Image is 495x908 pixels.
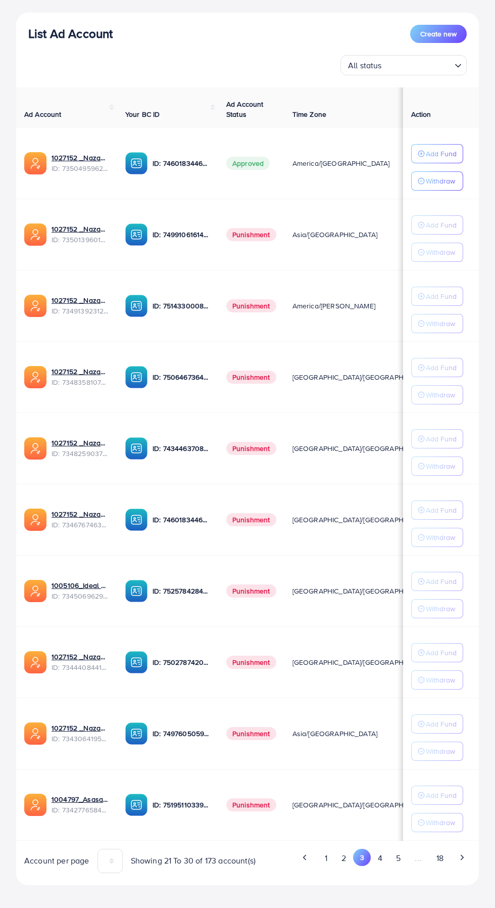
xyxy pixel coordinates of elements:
img: ic-ads-acc.e4c84228.svg [24,651,46,673]
a: 1005106_Ideal Ana_1710157334234 [52,580,109,591]
button: Withdraw [411,243,463,262]
span: Time Zone [292,109,326,119]
button: Withdraw [411,813,463,832]
a: 1027152 _Nazaagency_011 [52,153,109,163]
img: ic-ba-acc.ded83a64.svg [125,794,147,816]
button: Add Fund [411,714,463,734]
button: Withdraw [411,599,463,618]
span: ID: 7345069629691265026 [52,591,109,601]
button: Withdraw [411,314,463,333]
button: Withdraw [411,528,463,547]
p: ID: 7525784284037234696 [153,585,210,597]
p: Add Fund [426,148,457,160]
a: 1027152 _Nazaagency_oldaccount_008 [52,295,109,305]
span: Account per page [24,855,89,867]
p: Withdraw [426,531,455,543]
p: Withdraw [426,603,455,615]
span: ID: 7343064195094888449 [52,734,109,744]
p: Add Fund [426,647,457,659]
span: Action [411,109,431,119]
a: 1027152 _Nazaagency_oldaccount_52 [52,652,109,662]
input: Search for option [385,56,451,73]
span: Punishment [226,727,276,740]
ul: Pagination [256,849,471,868]
div: Search for option [340,55,467,75]
span: Punishment [226,442,276,455]
div: <span class='underline'>1027152 _Nazaagency_011</span></br>7350495962583990273 [52,153,109,173]
span: [GEOGRAPHIC_DATA]/[GEOGRAPHIC_DATA] [292,515,433,525]
div: <span class='underline'>1027152 _Nazaagency_013</span></br>7348259037412245506 [52,438,109,459]
p: Withdraw [426,460,455,472]
img: ic-ba-acc.ded83a64.svg [125,152,147,174]
img: ic-ba-acc.ded83a64.svg [125,295,147,317]
span: Punishment [226,299,276,312]
p: ID: 7434463708685844481 [153,442,210,455]
button: Go to page 18 [429,849,450,868]
button: Add Fund [411,501,463,520]
img: ic-ba-acc.ded83a64.svg [125,580,147,602]
span: All status [346,58,384,73]
img: ic-ba-acc.ded83a64.svg [125,366,147,388]
button: Add Fund [411,572,463,591]
span: Showing 21 To 30 of 173 account(s) [131,855,256,867]
p: Withdraw [426,246,455,258]
span: Asia/[GEOGRAPHIC_DATA] [292,729,378,739]
button: Withdraw [411,457,463,476]
button: Add Fund [411,144,463,163]
span: America/[PERSON_NAME] [292,301,375,311]
span: ID: 7350139601853628417 [52,235,109,245]
span: Punishment [226,371,276,384]
span: Approved [226,157,270,170]
span: Ad Account Status [226,99,264,119]
p: Add Fund [426,433,457,445]
p: ID: 7497605059757522960 [153,728,210,740]
img: ic-ba-acc.ded83a64.svg [125,722,147,745]
span: [GEOGRAPHIC_DATA]/[GEOGRAPHIC_DATA] [292,657,433,667]
button: Add Fund [411,358,463,377]
img: ic-ba-acc.ded83a64.svg [125,651,147,673]
a: 1004797_Asasate_1709623424320 [52,794,109,804]
div: <span class='underline'>1005106_Ideal Ana_1710157334234</span></br>7345069629691265026 [52,580,109,601]
p: Add Fund [426,361,457,374]
p: Add Fund [426,504,457,516]
button: Go to page 2 [335,849,353,868]
img: ic-ads-acc.e4c84228.svg [24,509,46,531]
span: ID: 7348358107795521538 [52,377,109,387]
button: Add Fund [411,287,463,306]
span: Punishment [226,798,276,811]
button: Withdraw [411,171,463,191]
button: Go to page 4 [371,849,389,868]
span: ID: 7344408441890488322 [52,662,109,672]
span: Punishment [226,656,276,669]
p: Withdraw [426,175,455,187]
h3: List Ad Account [28,26,113,41]
span: [GEOGRAPHIC_DATA]/[GEOGRAPHIC_DATA] [292,800,433,810]
img: ic-ads-acc.e4c84228.svg [24,223,46,246]
div: <span class='underline'>1004797_Asasate_1709623424320</span></br>7342776584035729409 [52,794,109,815]
span: ID: 7342776584035729409 [52,805,109,815]
p: Withdraw [426,674,455,686]
img: ic-ads-acc.e4c84228.svg [24,366,46,388]
span: ID: 7349139231219957762 [52,306,109,316]
div: <span class='underline'>1027152 _Nazaagency_oldaccount_52</span></br>7344408441890488322 [52,652,109,672]
span: [GEOGRAPHIC_DATA]/[GEOGRAPHIC_DATA] [292,443,433,453]
img: ic-ba-acc.ded83a64.svg [125,223,147,246]
img: ic-ads-acc.e4c84228.svg [24,580,46,602]
p: ID: 7460183446934388737 [153,157,210,169]
span: Your BC ID [125,109,160,119]
p: Withdraw [426,317,455,330]
button: Go to page 3 [353,849,371,866]
div: <span class='underline'>1027152 _Nazaagency_012</span></br>7346767463389872130 [52,509,109,530]
p: ID: 7460183446934388737 [153,514,210,526]
a: 1027152 _Nazaagency_012 [52,509,109,519]
button: Add Fund [411,643,463,662]
img: ic-ads-acc.e4c84228.svg [24,152,46,174]
span: ID: 7350495962583990273 [52,163,109,173]
button: Go to page 5 [389,849,407,868]
p: Add Fund [426,718,457,730]
img: ic-ba-acc.ded83a64.svg [125,437,147,460]
button: Create new [410,25,467,43]
button: Withdraw [411,742,463,761]
button: Withdraw [411,670,463,690]
a: 1027152 _Nazaagency_043 [52,723,109,733]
